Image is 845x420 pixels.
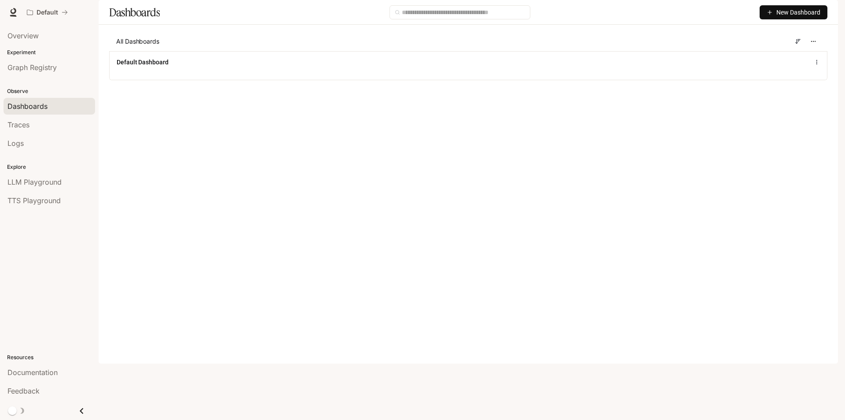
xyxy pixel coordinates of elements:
[109,4,160,21] h1: Dashboards
[760,5,827,19] button: New Dashboard
[23,4,72,21] button: All workspaces
[117,58,169,67] a: Default Dashboard
[776,7,820,17] span: New Dashboard
[37,9,58,16] p: Default
[116,37,159,46] span: All Dashboards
